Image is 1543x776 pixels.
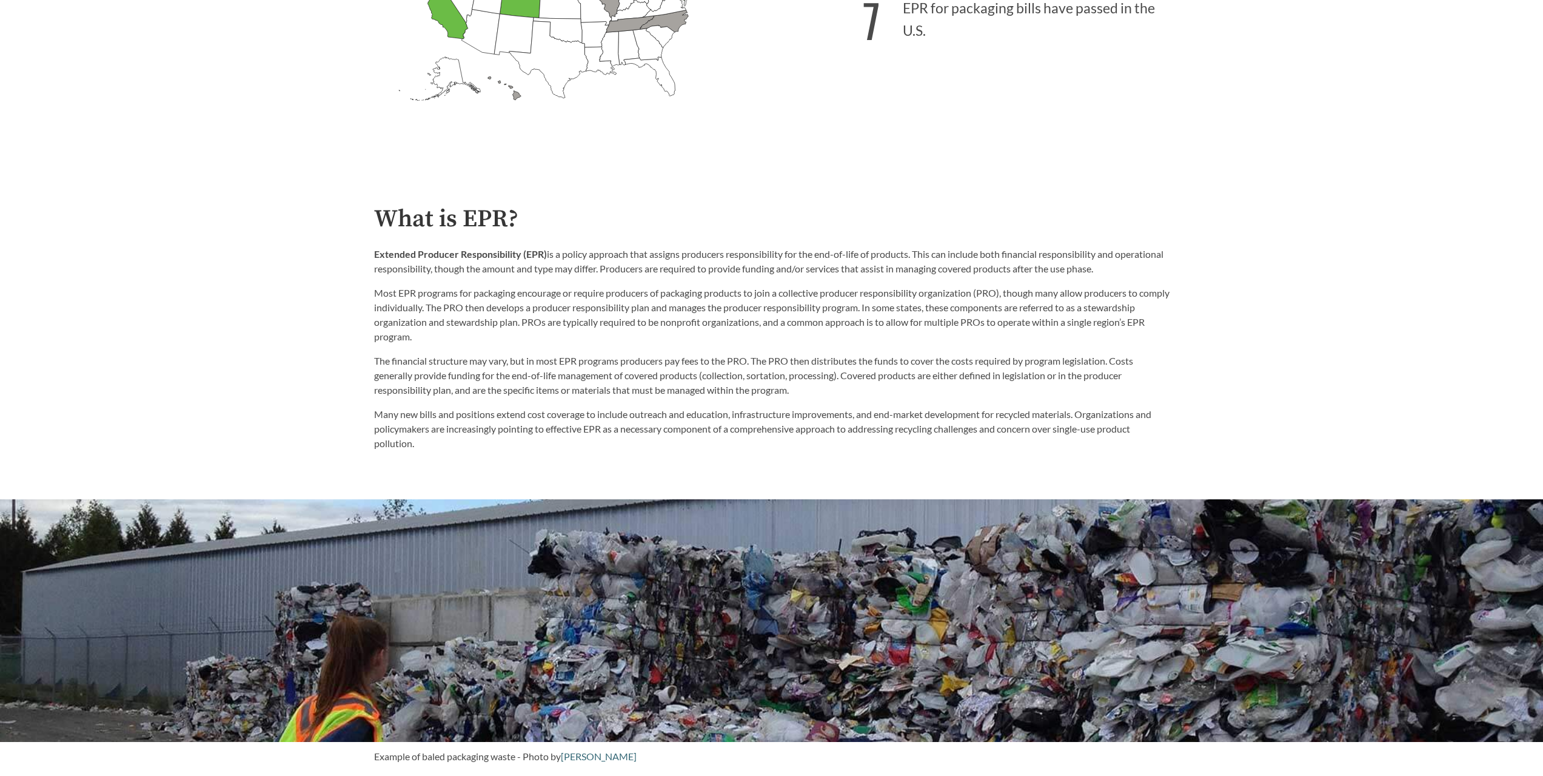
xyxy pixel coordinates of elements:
span: Example of baled packaging waste - Photo by [374,751,561,762]
strong: Extended Producer Responsibility (EPR) [374,248,547,260]
p: Most EPR programs for packaging encourage or require producers of packaging products to join a co... [374,286,1170,344]
p: is a policy approach that assigns producers responsibility for the end-of-life of products. This ... [374,247,1170,276]
a: [PERSON_NAME] [561,751,637,762]
p: Many new bills and positions extend cost coverage to include outreach and education, infrastructu... [374,407,1170,451]
p: The financial structure may vary, but in most EPR programs producers pay fees to the PRO. The PRO... [374,354,1170,397]
h2: What is EPR? [374,206,1170,233]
